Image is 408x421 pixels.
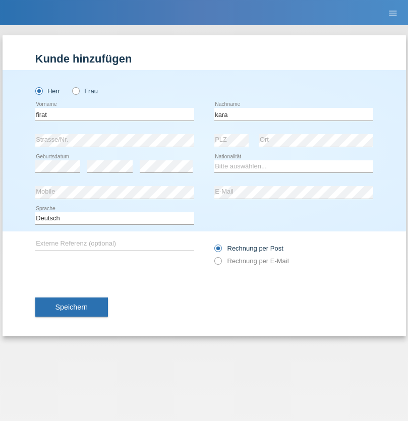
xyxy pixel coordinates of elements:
[35,297,108,317] button: Speichern
[72,87,98,95] label: Frau
[72,87,79,94] input: Frau
[55,303,88,311] span: Speichern
[214,245,283,252] label: Rechnung per Post
[35,87,42,94] input: Herr
[35,52,373,65] h1: Kunde hinzufügen
[388,8,398,18] i: menu
[383,10,403,16] a: menu
[214,257,221,270] input: Rechnung per E-Mail
[35,87,61,95] label: Herr
[214,245,221,257] input: Rechnung per Post
[214,257,289,265] label: Rechnung per E-Mail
